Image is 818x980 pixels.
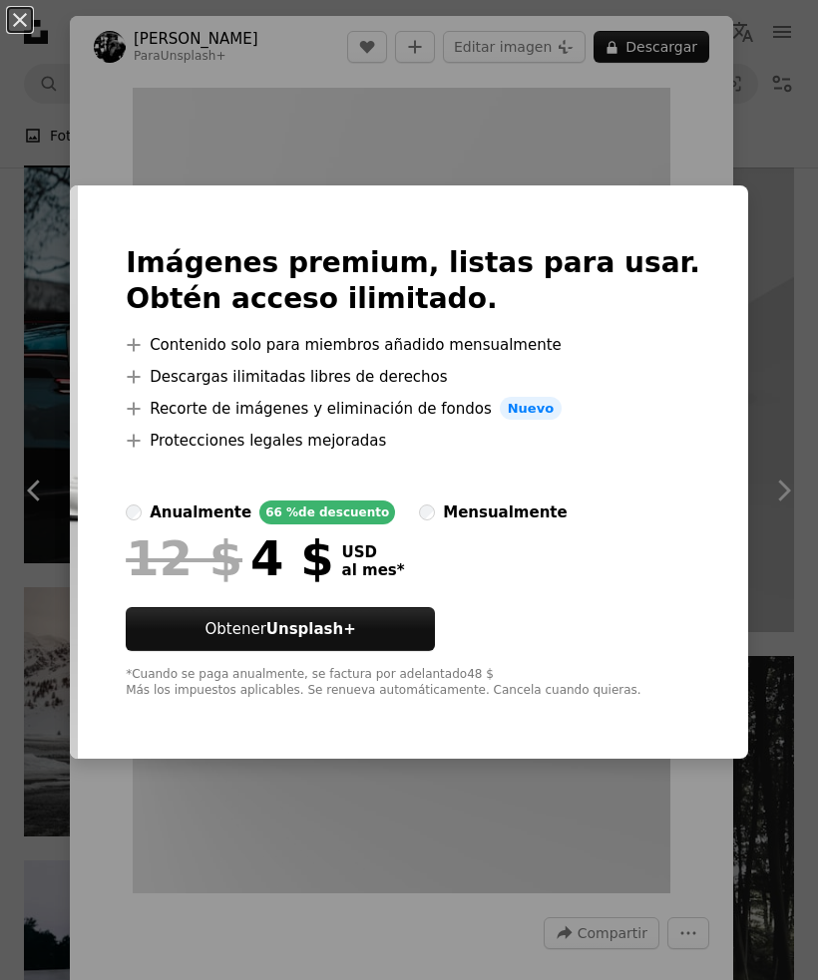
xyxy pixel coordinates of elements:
[126,397,700,421] li: Recorte de imágenes y eliminación de fondos
[126,429,700,453] li: Protecciones legales mejoradas
[126,333,700,357] li: Contenido solo para miembros añadido mensualmente
[419,504,435,520] input: mensualmente
[259,500,395,524] div: 66 % de descuento
[126,245,700,317] h2: Imágenes premium, listas para usar. Obtén acceso ilimitado.
[126,532,242,584] span: 12 $
[126,667,700,699] div: *Cuando se paga anualmente, se factura por adelantado 48 $ Más los impuestos aplicables. Se renue...
[126,607,435,651] button: ObtenerUnsplash+
[443,500,567,524] div: mensualmente
[266,620,356,638] strong: Unsplash+
[126,532,333,584] div: 4 $
[70,185,78,760] img: premium_photo-1677993185892-f7823f314c4c
[342,543,405,561] span: USD
[126,504,142,520] input: anualmente66 %de descuento
[500,397,562,421] span: Nuevo
[342,561,405,579] span: al mes *
[150,500,251,524] div: anualmente
[126,365,700,389] li: Descargas ilimitadas libres de derechos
